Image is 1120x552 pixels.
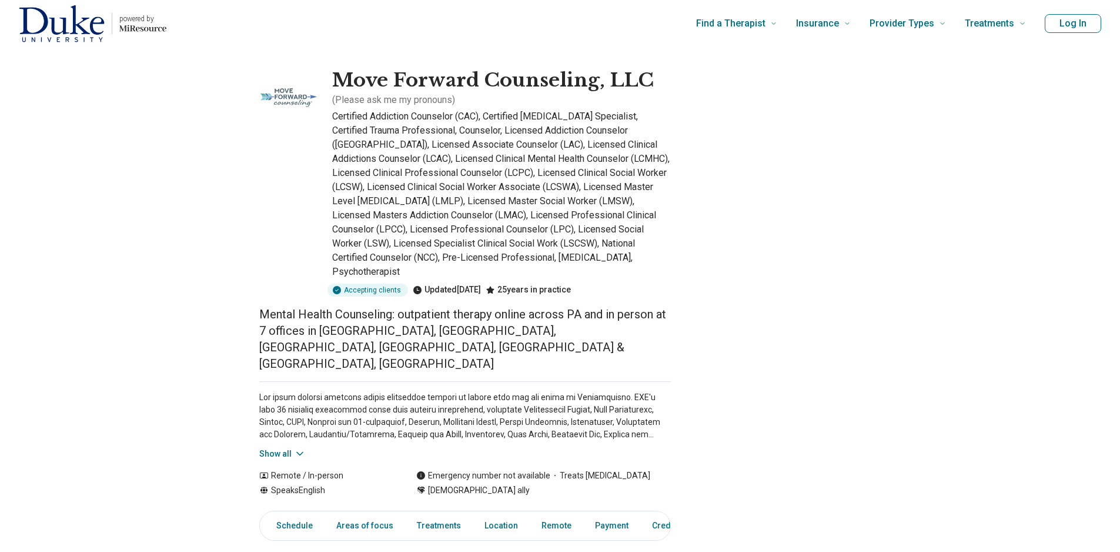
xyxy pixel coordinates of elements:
[796,15,839,32] span: Insurance
[428,484,530,497] span: [DEMOGRAPHIC_DATA] ally
[1045,14,1101,33] button: Log In
[332,109,671,279] p: Certified Addiction Counselor (CAC), Certified [MEDICAL_DATA] Specialist, Certified Trauma Profes...
[259,391,671,441] p: Lor ipsum dolorsi ametcons adipis elitseddoe tempori ut labore etdo mag ali enima mi Veniamquisno...
[329,514,400,538] a: Areas of focus
[119,14,166,24] p: powered by
[410,514,468,538] a: Treatments
[486,284,571,297] div: 25 years in practice
[327,284,408,297] div: Accepting clients
[332,68,654,93] h1: Move Forward Counseling, LLC
[550,470,650,482] span: Treats [MEDICAL_DATA]
[259,448,306,460] button: Show all
[696,15,765,32] span: Find a Therapist
[332,93,455,107] p: ( Please ask me my pronouns )
[19,5,166,42] a: Home page
[870,15,934,32] span: Provider Types
[262,514,320,538] a: Schedule
[416,470,550,482] div: Emergency number not available
[645,514,704,538] a: Credentials
[588,514,636,538] a: Payment
[259,484,393,497] div: Speaks English
[259,470,393,482] div: Remote / In-person
[965,15,1014,32] span: Treatments
[413,284,481,297] div: Updated [DATE]
[477,514,525,538] a: Location
[534,514,579,538] a: Remote
[259,306,671,372] p: Mental Health Counseling: outpatient therapy online across PA and in person at 7 offices in [GEOG...
[259,68,318,127] img: Move Forward Counseling, LLC, Certified Addiction Counselor (CAC)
